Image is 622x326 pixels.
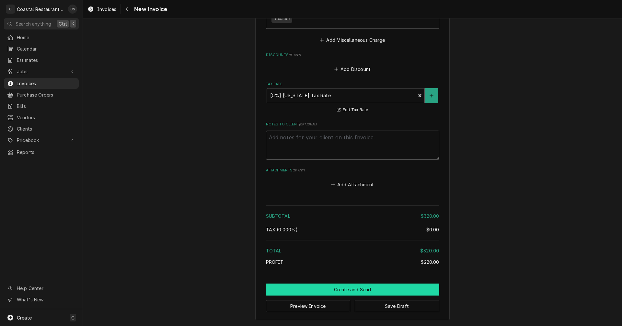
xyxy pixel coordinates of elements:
[4,294,79,305] a: Go to What's New
[4,78,79,89] a: Invoices
[4,123,79,134] a: Clients
[266,226,439,233] div: Tax
[299,122,317,126] span: ( optional )
[266,284,439,296] button: Create and Send
[4,135,79,146] a: Go to Pricebook
[4,66,79,77] a: Go to Jobs
[426,226,439,233] div: $0.00
[6,5,15,14] div: C
[97,6,116,13] span: Invoices
[293,169,305,172] span: ( if any )
[4,89,79,100] a: Purchase Orders
[132,5,167,14] span: New Invoice
[425,88,438,103] button: Create New Tax
[266,227,298,232] span: Tax ( 0.000% )
[17,91,75,98] span: Purchase Orders
[266,284,439,296] div: Button Group Row
[17,6,64,13] div: Coastal Restaurant Repair
[17,315,32,320] span: Create
[72,20,75,27] span: K
[266,213,290,219] span: Subtotal
[355,300,439,312] button: Save Draft
[289,53,301,57] span: ( if any )
[266,52,439,58] label: Discounts
[17,285,75,292] span: Help Center
[266,259,439,265] div: Profit
[266,203,439,270] div: Amount Summary
[68,5,77,14] div: CS
[421,259,439,265] span: $220.00
[17,57,75,64] span: Estimates
[430,93,433,98] svg: Create New Tax
[68,5,77,14] div: Chris Sockriter's Avatar
[330,180,375,189] button: Add Attachment
[266,300,351,312] button: Preview Invoice
[17,45,75,52] span: Calendar
[17,103,75,110] span: Bills
[4,43,79,54] a: Calendar
[17,114,75,121] span: Vendors
[4,55,79,65] a: Estimates
[333,65,372,74] button: Add Discount
[4,112,79,123] a: Vendors
[17,125,75,132] span: Clients
[266,168,439,189] div: Attachments
[266,248,282,253] span: Total
[266,122,439,127] label: Notes to Client
[266,213,439,219] div: Subtotal
[17,296,75,303] span: What's New
[17,80,75,87] span: Invoices
[85,4,119,15] a: Invoices
[17,34,75,41] span: Home
[4,101,79,111] a: Bills
[17,149,75,156] span: Reports
[17,137,66,144] span: Pricebook
[17,68,66,75] span: Jobs
[4,147,79,157] a: Reports
[266,82,439,87] label: Tax Rate
[266,247,439,254] div: Total
[16,20,51,27] span: Search anything
[266,284,439,312] div: Button Group
[71,314,75,321] span: C
[266,259,284,265] span: Profit
[4,283,79,294] a: Go to Help Center
[266,296,439,312] div: Button Group Row
[336,106,369,114] button: Edit Tax Rate
[421,213,439,219] div: $320.00
[266,122,439,160] div: Notes to Client
[319,36,386,45] button: Add Miscellaneous Charge
[266,52,439,74] div: Discounts
[266,168,439,173] label: Attachments
[59,20,67,27] span: Ctrl
[420,247,439,254] div: $320.00
[271,15,292,23] span: Taxable
[4,18,79,29] button: Search anythingCtrlK
[4,32,79,43] a: Home
[266,82,439,114] div: Tax Rate
[122,4,132,14] button: Navigate back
